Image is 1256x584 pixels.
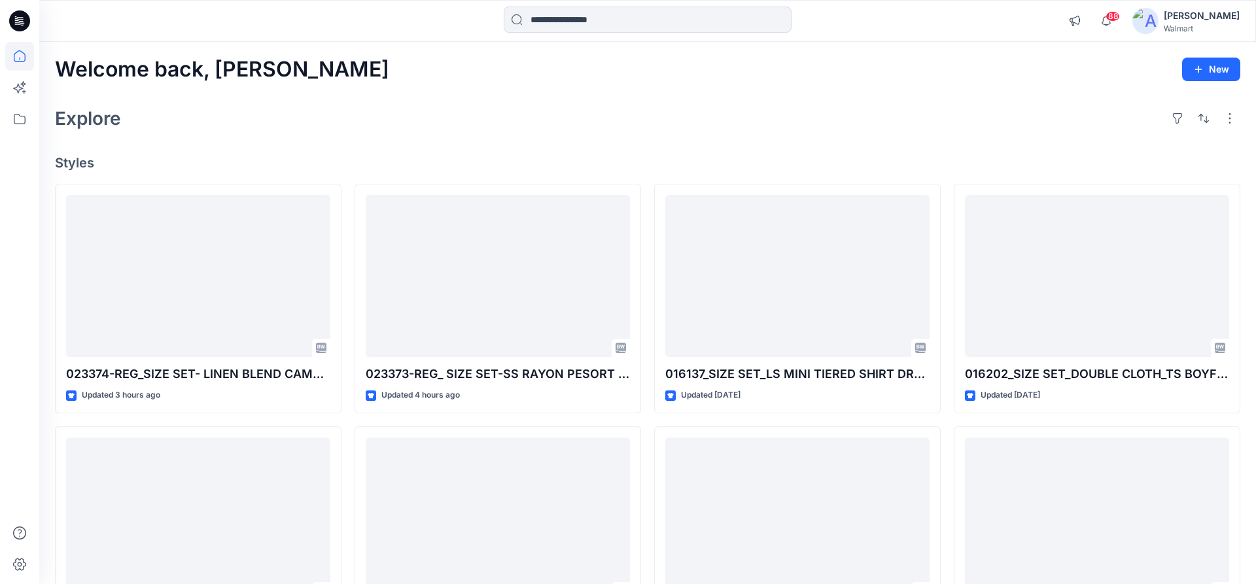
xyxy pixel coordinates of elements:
[55,108,121,129] h2: Explore
[381,388,460,402] p: Updated 4 hours ago
[681,388,741,402] p: Updated [DATE]
[1132,8,1159,34] img: avatar
[1164,8,1240,24] div: [PERSON_NAME]
[66,365,330,383] p: 023374-REG_SIZE SET- LINEN BLEND CAMP SHIRT ([DATE])
[1164,24,1240,33] div: Walmart
[366,365,630,383] p: 023373-REG_ SIZE SET-SS RAYON PESORT SHIRT-12-08-25
[55,155,1240,171] h4: Styles
[665,365,930,383] p: 016137_SIZE SET_LS MINI TIERED SHIRT DRESS
[981,388,1040,402] p: Updated [DATE]
[1182,58,1240,81] button: New
[1106,11,1120,22] span: 88
[965,365,1229,383] p: 016202_SIZE SET_DOUBLE CLOTH_TS BOYFRIEND SHIRT
[55,58,389,82] h2: Welcome back, [PERSON_NAME]
[82,388,160,402] p: Updated 3 hours ago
